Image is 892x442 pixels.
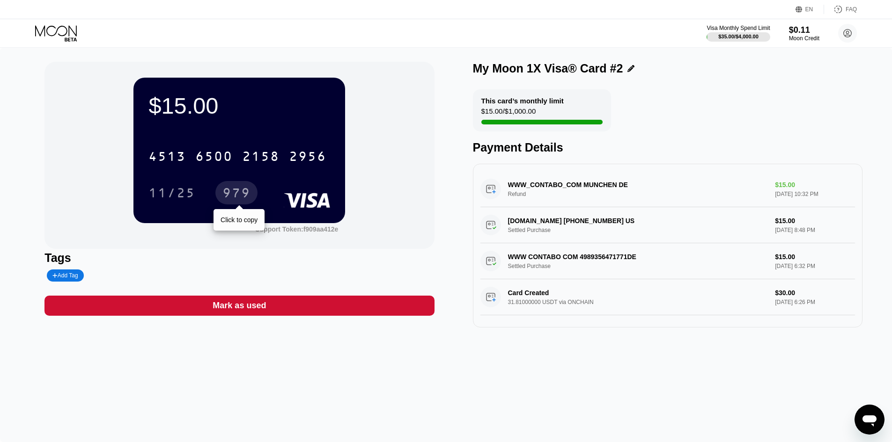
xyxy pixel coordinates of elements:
[473,141,863,154] div: Payment Details
[143,145,332,168] div: 4513650021582956
[242,150,280,165] div: 2158
[846,6,857,13] div: FAQ
[707,25,770,31] div: Visa Monthly Spend Limit
[789,25,819,42] div: $0.11Moon Credit
[473,62,623,75] div: My Moon 1X Visa® Card #2
[213,300,266,311] div: Mark as used
[805,6,813,13] div: EN
[141,181,202,204] div: 11/25
[148,187,195,202] div: 11/25
[222,187,251,202] div: 979
[44,296,434,316] div: Mark as used
[481,107,536,120] div: $15.00 / $1,000.00
[824,5,857,14] div: FAQ
[44,251,434,265] div: Tags
[52,272,78,279] div: Add Tag
[289,150,326,165] div: 2956
[796,5,824,14] div: EN
[481,97,564,105] div: This card’s monthly limit
[215,181,258,204] div: 979
[148,150,186,165] div: 4513
[855,405,885,435] iframe: Button to launch messaging window
[47,269,83,282] div: Add Tag
[255,225,338,233] div: Support Token:f909aa412e
[195,150,233,165] div: 6500
[789,35,819,42] div: Moon Credit
[255,225,338,233] div: Support Token: f909aa412e
[148,93,330,119] div: $15.00
[221,216,258,224] div: Click to copy
[718,34,759,39] div: $35.00 / $4,000.00
[707,25,770,42] div: Visa Monthly Spend Limit$35.00/$4,000.00
[789,25,819,35] div: $0.11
